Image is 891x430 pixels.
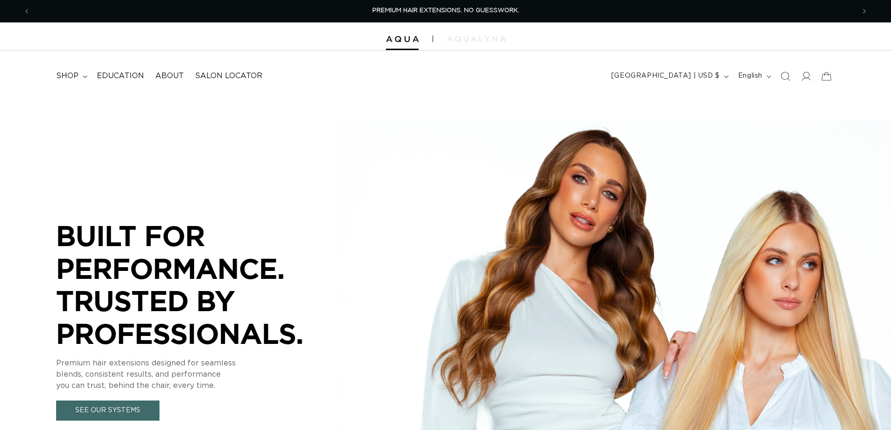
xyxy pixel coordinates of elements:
[372,7,519,14] span: PREMIUM HAIR EXTENSIONS. NO GUESSWORK.
[195,71,262,81] span: Salon Locator
[51,66,91,87] summary: shop
[611,71,720,81] span: [GEOGRAPHIC_DATA] | USD $
[386,36,419,43] img: Aqua Hair Extensions
[56,219,337,350] p: BUILT FOR PERFORMANCE. TRUSTED BY PROFESSIONALS.
[56,401,159,421] a: See Our Systems
[775,66,796,87] summary: Search
[732,67,775,85] button: English
[447,36,506,42] img: aqualyna.com
[189,66,268,87] a: Salon Locator
[738,71,762,81] span: English
[150,66,189,87] a: About
[97,71,144,81] span: Education
[16,2,37,20] button: Previous announcement
[606,67,732,85] button: [GEOGRAPHIC_DATA] | USD $
[56,71,79,81] span: shop
[56,357,337,391] p: Premium hair extensions designed for seamless blends, consistent results, and performance you can...
[854,2,875,20] button: Next announcement
[91,66,150,87] a: Education
[155,71,184,81] span: About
